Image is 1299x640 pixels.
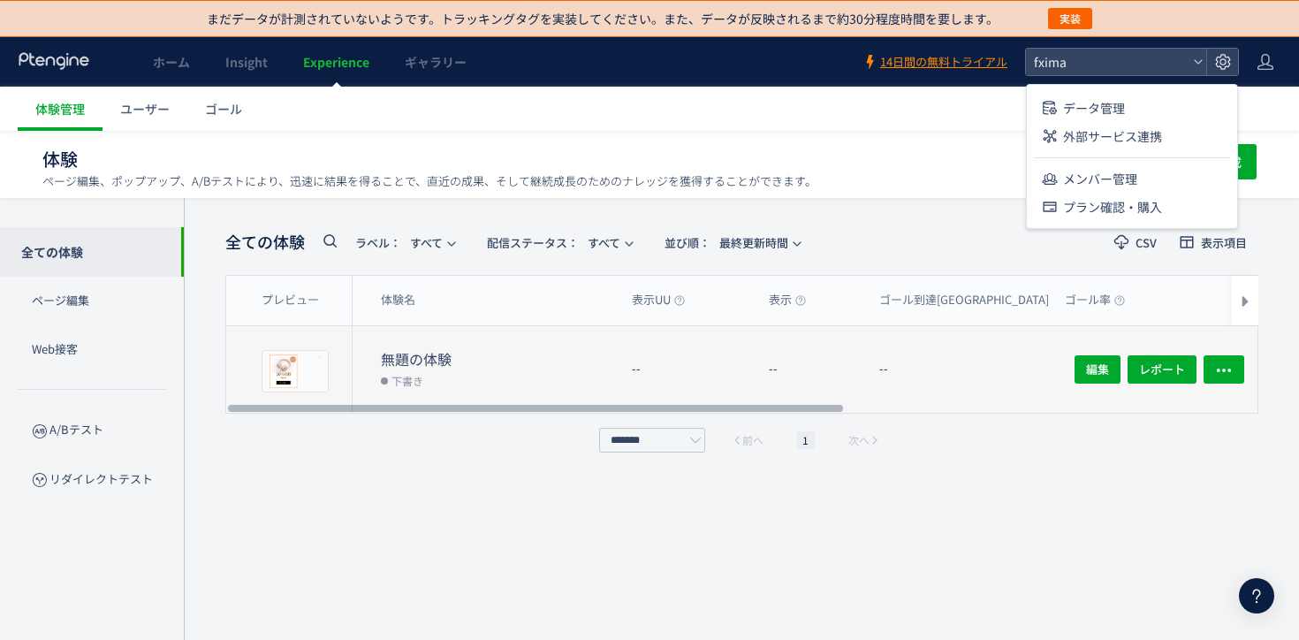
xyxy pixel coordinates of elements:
[632,292,685,309] span: 表示UU
[35,100,85,118] span: 体験管理
[303,53,369,71] span: Experience
[225,53,268,71] span: Insight
[391,371,423,389] span: 下書き
[742,431,763,449] span: 前へ
[355,234,401,251] span: ラベル：
[487,228,620,257] span: すべて
[153,53,190,71] span: ホーム
[1128,355,1196,384] button: レポート
[207,10,999,27] p: まだデータが計測されていないようです。トラッキングタグを実装してください。また、データが反映されるまで約30分程度時間を要します。
[266,354,324,388] img: b62bd3cf470f88680ea1579332b7faff1757464489907.png
[381,349,618,370] dt: 無題の体験
[726,431,769,449] button: 前へ
[355,228,443,257] span: すべて
[665,228,788,257] span: 最終更新時間
[120,100,170,118] span: ユーザー
[487,234,579,251] span: 配信ステータス​：
[843,431,885,449] button: 次へ
[1060,8,1081,29] span: 実装
[880,54,1007,71] span: 14日間の無料トライアル
[797,431,815,449] li: 1
[1065,292,1125,309] span: ゴール率
[1063,94,1125,122] span: データ管理
[381,292,415,309] span: 体験名
[1139,355,1185,384] span: レポート
[344,228,465,256] button: ラベル：すべて
[1063,164,1137,193] span: メンバー管理
[1136,237,1157,248] span: CSV
[1103,228,1168,256] button: CSV
[42,147,1080,172] h1: 体験
[205,100,242,118] span: ゴール
[475,228,642,256] button: 配信ステータス​：すべて
[1063,193,1162,221] span: プラン確認・購入
[755,326,865,413] div: --
[848,431,870,449] span: 次へ
[1201,237,1247,248] span: 表示項目
[665,234,710,251] span: 並び順：
[769,292,806,309] span: 表示
[1168,228,1258,256] button: 表示項目
[862,54,1007,71] a: 14日間の無料トライアル
[225,231,305,254] span: 全ての体験
[1063,122,1162,150] span: 外部サービス連携
[1048,8,1092,29] button: 実装
[879,361,1051,377] dt: --
[262,292,319,309] span: プレビュー
[595,428,890,453] div: pagination
[42,173,817,189] p: ページ編集、ポップアップ、A/Bテストにより、迅速に結果を得ることで、直近の成果、そして継続成長のためのナレッジを獲得することができます。
[1075,355,1120,384] button: 編集
[653,228,810,256] button: 並び順：最終更新時間
[618,326,755,413] div: --
[1029,49,1186,75] span: fxima
[1086,355,1109,384] span: 編集
[405,53,467,71] span: ギャラリー
[879,292,1063,309] span: ゴール到達[GEOGRAPHIC_DATA]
